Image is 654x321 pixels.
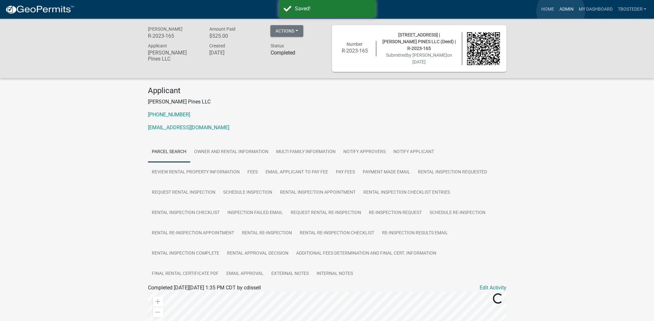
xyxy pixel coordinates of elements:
[244,162,262,183] a: Fees
[148,285,261,291] span: Completed [DATE][DATE] 1:35 PM CDT by cdissell
[153,297,163,307] div: Zoom in
[270,25,303,37] button: Actions
[538,3,556,15] a: Home
[556,3,576,15] a: Admin
[148,98,506,106] p: [PERSON_NAME] Pines LLC
[209,26,235,32] span: Amount Paid
[148,203,223,223] a: Rental Inspection Checklist
[359,162,414,183] a: Payment Made Email
[276,182,359,203] a: Rental Inspection Appointment
[347,42,363,47] span: Number
[414,162,491,183] a: Rental Inspection Requested
[148,33,200,39] h6: R-2023-165
[148,243,223,264] a: Rental Inspection Complete
[148,86,506,95] h4: Applicant
[148,162,244,183] a: Review Rental Property Information
[148,264,223,284] a: Final Rental Certificate PDF
[148,142,190,162] a: Parcel search
[292,243,440,264] a: Additional Fees Determination and Final Cert. Information
[219,182,276,203] a: Schedule Inspection
[148,223,238,244] a: Rental Re-Inspection Appointment
[238,223,296,244] a: Rental Re-Inspection
[148,43,167,48] span: Applicant
[615,3,649,15] a: tbosteder
[407,53,447,58] span: by [PERSON_NAME]
[209,50,261,56] h6: [DATE]
[148,124,229,131] a: [EMAIL_ADDRESS][DOMAIN_NAME]
[153,307,163,317] div: Zoom out
[148,182,219,203] a: Request Rental Inspection
[209,43,225,48] span: Created
[332,162,359,183] a: Pay Fees
[148,50,200,62] h6: [PERSON_NAME] Pines LLC
[267,264,313,284] a: External Notes
[287,203,365,223] a: Request Rental Re-Inspection
[576,3,615,15] a: My Dashboard
[272,142,339,162] a: Multi Family Information
[223,243,292,264] a: Rental Approval Decision
[365,203,426,223] a: Re-Inspection Request
[190,142,272,162] a: Owner and Rental Information
[378,223,452,244] a: Re-Inspection Results Email
[223,264,267,284] a: Email Approval
[296,223,378,244] a: Rental Re-Inspection Checklist
[270,50,295,56] strong: Completed
[426,203,489,223] a: Schedule Re-Inspection
[467,32,500,65] img: QR code
[223,203,287,223] a: Inspection Failed Email
[359,182,454,203] a: Rental Inspection Checklist Entries
[386,53,452,64] span: Submitted on [DATE]
[270,43,284,48] span: Status
[262,162,332,183] a: Email Applicant to Pay Fee
[148,26,182,32] span: [PERSON_NAME]
[480,284,506,292] a: Edit Activity
[295,5,371,13] div: Saved!
[382,32,456,51] span: [STREET_ADDRESS] | [PERSON_NAME] PINES LLC (Deed) | R-2023-165
[313,264,357,284] a: Internal Notes
[209,33,261,39] h6: $525.00
[339,142,389,162] a: Notify Approvers
[338,48,371,54] h6: R-2023-165
[148,112,190,118] a: [PHONE_NUMBER]
[389,142,438,162] a: Notify Applicant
